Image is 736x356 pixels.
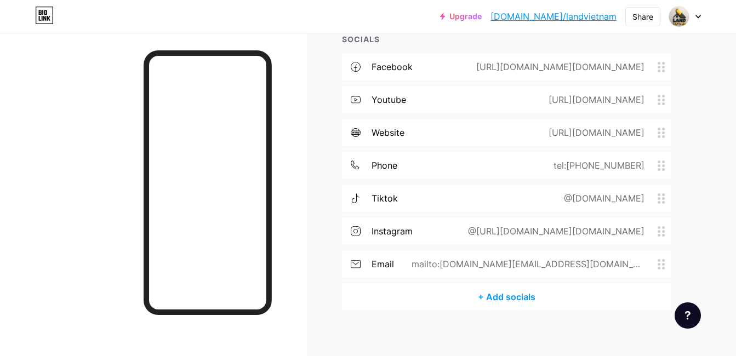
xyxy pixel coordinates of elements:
[342,33,671,45] div: SOCIALS
[372,159,397,172] div: phone
[536,159,658,172] div: tel:[PHONE_NUMBER]
[669,6,689,27] img: Nguyễn Bình
[372,93,406,106] div: youtube
[440,12,482,21] a: Upgrade
[394,257,658,271] div: mailto:[DOMAIN_NAME][EMAIL_ADDRESS][DOMAIN_NAME]
[342,284,671,310] div: + Add socials
[490,10,617,23] a: [DOMAIN_NAME]/landvietnam
[372,257,394,271] div: email
[372,126,404,139] div: website
[531,126,658,139] div: [URL][DOMAIN_NAME]
[546,192,658,205] div: @[DOMAIN_NAME]
[459,60,658,73] div: [URL][DOMAIN_NAME][DOMAIN_NAME]
[632,11,653,22] div: Share
[372,192,398,205] div: tiktok
[372,225,413,238] div: instagram
[372,60,413,73] div: facebook
[531,93,658,106] div: [URL][DOMAIN_NAME]
[450,225,658,238] div: @[URL][DOMAIN_NAME][DOMAIN_NAME]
